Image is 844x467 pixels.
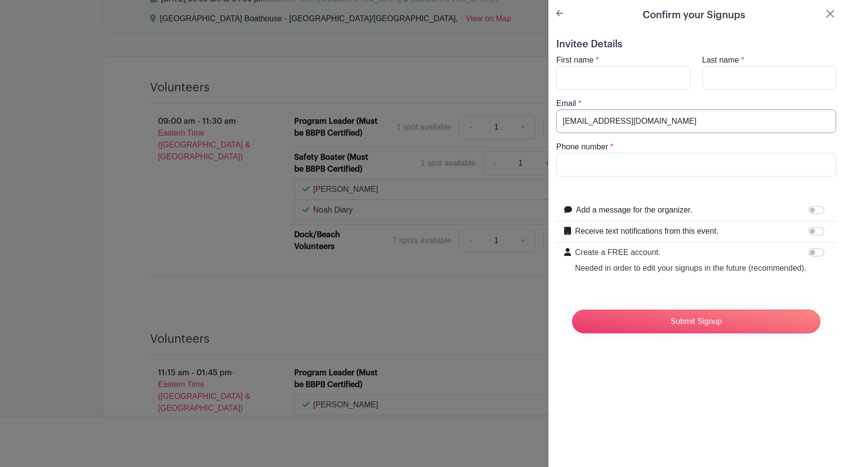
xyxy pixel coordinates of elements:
[572,310,820,333] input: Submit Signup
[702,54,739,66] label: Last name
[575,225,719,237] label: Receive text notifications from this event.
[643,8,745,23] h5: Confirm your Signups
[824,8,836,20] button: Close
[556,54,594,66] label: First name
[556,141,608,153] label: Phone number
[556,38,836,50] h5: Invitee Details
[575,262,806,274] p: Needed in order to edit your signups in the future (recommended).
[556,98,576,109] label: Email
[575,247,806,258] p: Create a FREE account.
[576,204,692,216] label: Add a message for the organizer.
